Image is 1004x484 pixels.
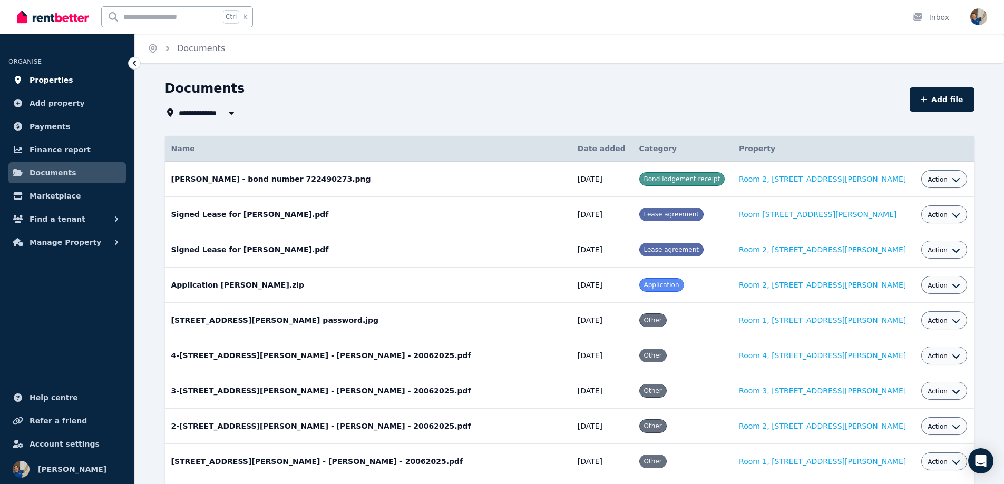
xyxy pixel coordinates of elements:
a: Room 4, [STREET_ADDRESS][PERSON_NAME] [739,351,906,360]
td: [DATE] [571,232,633,268]
a: Room 2, [STREET_ADDRESS][PERSON_NAME] [739,422,906,430]
a: Room 2, [STREET_ADDRESS][PERSON_NAME] [739,245,906,254]
td: [DATE] [571,268,633,303]
span: Action [928,246,948,254]
span: Other [644,387,662,394]
td: [DATE] [571,197,633,232]
nav: Breadcrumb [135,34,238,63]
a: Properties [8,70,126,91]
span: Action [928,458,948,466]
td: 4-[STREET_ADDRESS][PERSON_NAME] - [PERSON_NAME] - 20062025.pdf [165,338,571,373]
span: Account settings [30,438,100,450]
span: Action [928,175,948,184]
a: Room 1, [STREET_ADDRESS][PERSON_NAME] [739,457,906,466]
a: Help centre [8,387,126,408]
img: Andy Jeffery [13,461,30,478]
button: Find a tenant [8,209,126,230]
span: Refer a friend [30,414,87,427]
img: RentBetter [17,9,89,25]
button: Action [928,317,960,325]
span: Properties [30,74,73,86]
span: Other [644,458,662,465]
span: Application [644,281,679,289]
a: Room 1, [STREET_ADDRESS][PERSON_NAME] [739,316,906,324]
button: Add file [910,87,974,112]
div: Open Intercom Messenger [968,448,993,473]
td: 2-[STREET_ADDRESS][PERSON_NAME] - [PERSON_NAME] - 20062025.pdf [165,409,571,444]
a: Payments [8,116,126,137]
span: Action [928,281,948,290]
span: [PERSON_NAME] [38,463,106,476]
span: k [243,13,247,21]
a: Room 2, [STREET_ADDRESS][PERSON_NAME] [739,281,906,289]
span: ORGANISE [8,58,42,65]
span: Marketplace [30,190,81,202]
span: Action [928,387,948,396]
h1: Documents [165,80,245,97]
th: Date added [571,136,633,162]
span: Other [644,317,662,324]
span: Find a tenant [30,213,85,225]
td: [DATE] [571,409,633,444]
span: Help centre [30,391,78,404]
span: Lease agreement [644,246,699,253]
span: Name [171,144,195,153]
button: Action [928,211,960,219]
button: Action [928,352,960,360]
a: Room [STREET_ADDRESS][PERSON_NAME] [739,210,896,219]
td: 3-[STREET_ADDRESS][PERSON_NAME] - [PERSON_NAME] - 20062025.pdf [165,373,571,409]
button: Action [928,246,960,254]
td: [DATE] [571,162,633,197]
td: [STREET_ADDRESS][PERSON_NAME] - [PERSON_NAME] - 20062025.pdf [165,444,571,479]
span: Add property [30,97,85,110]
td: [DATE] [571,338,633,373]
a: Marketplace [8,185,126,206]
span: Action [928,422,948,431]
td: Signed Lease for [PERSON_NAME].pdf [165,232,571,268]
span: Other [644,422,662,430]
a: Add property [8,93,126,114]
button: Action [928,281,960,290]
td: Signed Lease for [PERSON_NAME].pdf [165,197,571,232]
td: [DATE] [571,373,633,409]
span: Other [644,352,662,359]
span: Lease agreement [644,211,699,218]
span: Payments [30,120,70,133]
img: Andy Jeffery [970,8,987,25]
a: Refer a friend [8,410,126,431]
td: Application [PERSON_NAME].zip [165,268,571,303]
span: Documents [30,166,76,179]
td: [DATE] [571,303,633,338]
span: Action [928,211,948,219]
td: [DATE] [571,444,633,479]
button: Action [928,175,960,184]
td: [PERSON_NAME] - bond number 722490273.png [165,162,571,197]
a: Documents [177,43,225,53]
span: Ctrl [223,10,239,24]
a: Account settings [8,433,126,455]
span: Bond lodgement receipt [644,175,720,183]
span: Finance report [30,143,91,156]
th: Category [633,136,733,162]
a: Room 3, [STREET_ADDRESS][PERSON_NAME] [739,387,906,395]
td: [STREET_ADDRESS][PERSON_NAME] password.jpg [165,303,571,338]
th: Property [733,136,915,162]
span: Action [928,317,948,325]
a: Finance report [8,139,126,160]
a: Room 2, [STREET_ADDRESS][PERSON_NAME] [739,175,906,183]
button: Manage Property [8,232,126,253]
button: Action [928,387,960,396]
button: Action [928,458,960,466]
span: Action [928,352,948,360]
a: Documents [8,162,126,183]
button: Action [928,422,960,431]
span: Manage Property [30,236,101,249]
div: Inbox [912,12,949,23]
